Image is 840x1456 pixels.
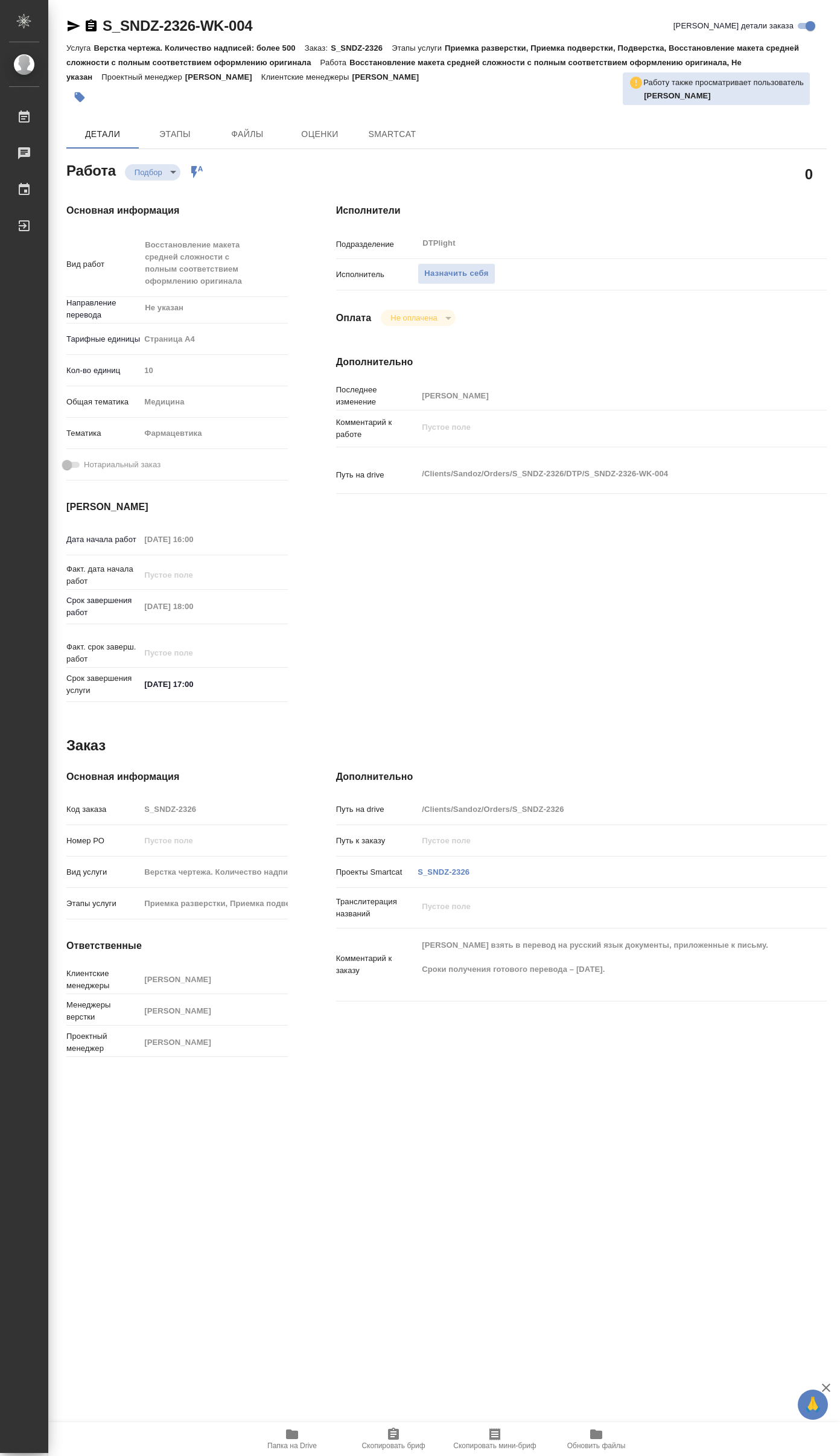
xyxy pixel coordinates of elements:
p: Путь на drive [336,469,418,481]
span: SmartCat [363,127,421,142]
button: Подбор [131,167,166,177]
h2: 0 [805,164,813,184]
input: Пустое поле [140,598,246,615]
p: Срок завершения работ [66,595,140,619]
p: Заказ: [305,43,331,53]
a: S_SNDZ-2326 [418,867,469,876]
button: 🙏 [798,1390,828,1420]
p: Верстка чертежа. Количество надписей: более 500 [94,43,304,53]
p: Общая тематика [66,396,140,408]
span: 🙏 [803,1392,823,1417]
span: Детали [74,127,132,142]
p: Клиентские менеджеры [261,72,352,81]
input: Пустое поле [140,1033,287,1051]
p: [PERSON_NAME] [352,72,428,81]
span: Файлы [218,127,276,142]
input: Пустое поле [418,387,786,404]
p: Номер РО [66,835,140,847]
p: Тарифные единицы [66,333,140,345]
input: Пустое поле [140,971,287,988]
textarea: [PERSON_NAME] взять в перевод на русский язык документы, приложенные к письму. Сроки получения го... [418,935,786,992]
h4: [PERSON_NAME] [66,500,288,514]
p: Проектный менеджер [101,72,185,81]
p: Архипова Екатерина [644,90,804,102]
p: Комментарий к заказу [336,953,418,977]
a: S_SNDZ-2326-WK-004 [103,18,252,34]
div: Страница А4 [140,329,287,350]
p: Подразделение [336,238,418,251]
p: Исполнитель [336,269,418,281]
h4: Основная информация [66,203,288,218]
p: S_SNDZ-2326 [331,43,392,53]
button: Добавить тэг [66,84,93,110]
h2: Работа [66,159,116,180]
p: Последнее изменение [336,384,418,408]
h4: Ответственные [66,939,288,953]
button: Не оплачена [387,313,441,323]
p: Дата начала работ [66,534,140,546]
h4: Дополнительно [336,355,827,369]
h4: Дополнительно [336,770,827,784]
h4: Исполнители [336,203,827,218]
p: Проекты Smartcat [336,866,418,878]
p: Вид услуги [66,866,140,878]
p: Кол-во единиц [66,365,140,377]
button: Скопировать ссылку для ЯМессенджера [66,19,81,33]
p: Тематика [66,427,140,439]
input: Пустое поле [140,644,246,662]
input: Пустое поле [140,800,287,818]
textarea: /Clients/Sandoz/Orders/S_SNDZ-2326/DTP/S_SNDZ-2326-WK-004 [418,464,786,484]
b: [PERSON_NAME] [644,91,711,100]
p: Восстановление макета средней сложности с полным соответствием оформлению оригинала, Не указан [66,58,742,81]
p: Срок завершения услуги [66,672,140,697]
span: Оценки [291,127,349,142]
p: Услуга [66,43,94,53]
input: Пустое поле [140,362,287,379]
p: Клиентские менеджеры [66,968,140,992]
input: Пустое поле [140,566,246,584]
p: Код заказа [66,803,140,816]
button: Назначить себя [418,263,495,284]
p: Этапы услуги [66,898,140,910]
input: Пустое поле [418,800,786,818]
div: Подбор [125,164,180,180]
h4: Основная информация [66,770,288,784]
p: Менеджеры верстки [66,999,140,1023]
span: Нотариальный заказ [84,459,161,471]
p: Этапы услуги [392,43,445,53]
input: Пустое поле [140,895,287,912]
p: Работу также просматривает пользователь [643,77,804,89]
input: Пустое поле [140,531,246,548]
p: Факт. срок заверш. работ [66,641,140,665]
div: Фармацевтика [140,423,287,444]
p: Работа [320,58,350,67]
span: [PERSON_NAME] детали заказа [673,20,794,32]
div: Подбор [381,310,455,326]
input: Пустое поле [418,832,786,849]
div: Медицина [140,392,287,412]
p: Вид работ [66,258,140,270]
p: [PERSON_NAME] [185,72,261,81]
input: Пустое поле [140,1002,287,1020]
button: Скопировать ссылку [84,19,98,33]
p: Комментарий к работе [336,417,418,441]
p: Направление перевода [66,297,140,321]
p: Проектный менеджер [66,1030,140,1055]
p: Транслитерация названий [336,896,418,920]
h4: Оплата [336,311,372,325]
p: Путь к заказу [336,835,418,847]
p: Путь на drive [336,803,418,816]
input: ✎ Введи что-нибудь [140,675,246,693]
span: Назначить себя [424,267,488,281]
p: Факт. дата начала работ [66,563,140,587]
input: Пустое поле [140,832,287,849]
h2: Заказ [66,736,106,755]
input: Пустое поле [140,863,287,881]
span: Этапы [146,127,204,142]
